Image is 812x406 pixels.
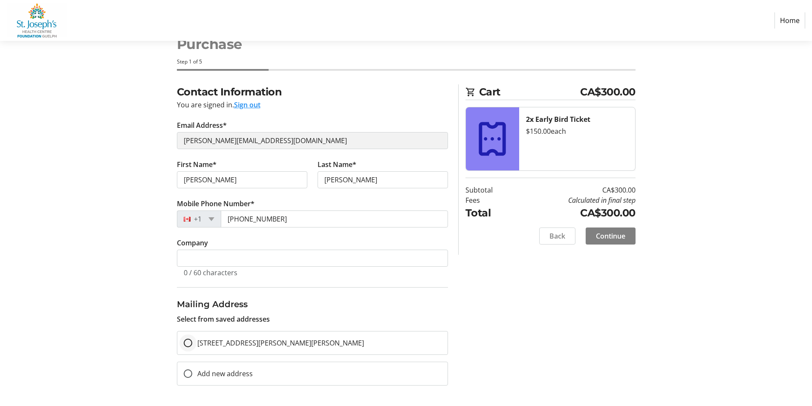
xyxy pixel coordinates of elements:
td: Calculated in final step [514,195,636,205]
h1: Purchase [177,34,636,55]
input: (506) 234-5678 [221,210,448,227]
span: [STREET_ADDRESS][PERSON_NAME][PERSON_NAME] [197,338,364,348]
strong: 2x Early Bird Ticket [526,115,590,124]
td: Subtotal [465,185,514,195]
tr-character-limit: 0 / 60 characters [184,268,237,277]
td: CA$300.00 [514,185,636,195]
div: Select from saved addresses [177,298,448,324]
td: Fees [465,195,514,205]
td: CA$300.00 [514,205,636,221]
button: Back [539,227,575,245]
span: Cart [479,84,581,100]
img: St. Joseph's Health Centre Foundation Guelph's Logo [7,3,67,37]
td: Total [465,205,514,221]
div: Step 1 of 5 [177,58,636,66]
label: Mobile Phone Number* [177,199,254,209]
label: Last Name* [318,159,356,170]
h2: Contact Information [177,84,448,100]
label: First Name* [177,159,217,170]
label: Add new address [192,369,253,379]
span: CA$300.00 [580,84,636,100]
button: Sign out [234,100,260,110]
h3: Mailing Address [177,298,448,311]
label: Email Address* [177,120,227,130]
a: Home [774,12,805,29]
div: You are signed in. [177,100,448,110]
label: Company [177,238,208,248]
span: Continue [596,231,625,241]
span: Back [549,231,565,241]
div: $150.00 each [526,126,628,136]
button: Continue [586,227,636,245]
